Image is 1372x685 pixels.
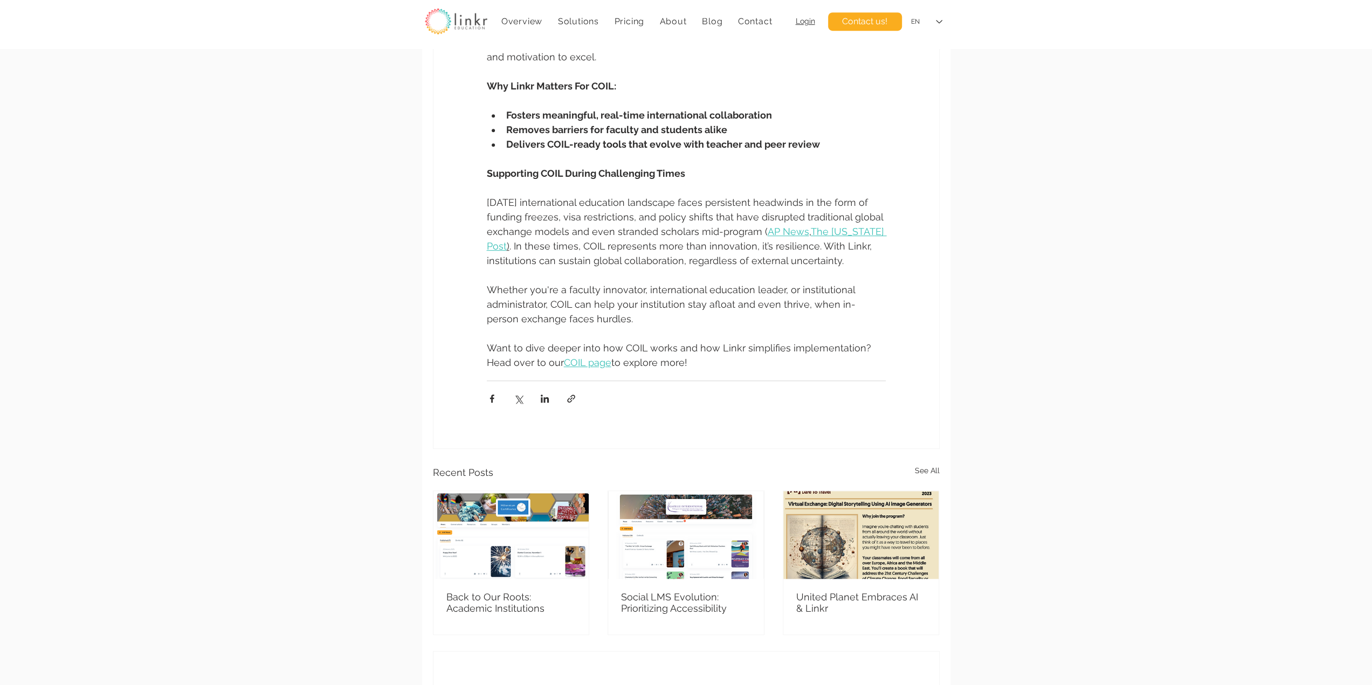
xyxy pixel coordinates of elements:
[566,393,576,404] button: Share via link
[732,11,777,32] a: Contact
[611,357,687,368] span: to explore more!
[433,491,589,579] img: Back to Our Roots: Academic Institutions
[768,226,809,237] a: AP News
[614,16,644,26] span: Pricing
[487,240,874,266] span: . In these times, COIL represents more than innovation, it’s resilience. With Linkr, institutions...
[659,16,686,26] span: About
[496,11,548,32] a: Overview
[487,80,616,92] span: Why Linkr Matters For COIL:
[506,139,820,150] span: Delivers COIL-ready tools that evolve with teacher and peer review
[796,591,926,614] a: United Planet Embraces AI & Linkr
[487,284,858,324] span: Whether you're a faculty innovator, international education leader, or institutional administrato...
[654,11,692,32] div: About
[446,591,576,614] a: Back to Our Roots: Academic Institutions
[842,16,887,27] span: Contact us!
[425,8,487,34] img: linkr_logo_transparentbg.png
[904,10,950,34] div: Language Selector: English
[487,168,685,179] span: Supporting COIL During Challenging Times
[809,226,811,237] span: ,
[609,11,650,32] a: Pricing
[564,357,611,368] a: COIL page
[487,197,886,237] span: [DATE] international education landscape faces persistent headwinds in the form of funding freeze...
[496,11,778,32] nav: Site
[915,465,940,480] a: See All
[501,16,542,26] span: Overview
[702,16,722,26] span: Blog
[506,109,772,121] span: Fosters meaningful, real-time international collaboration
[911,17,920,26] div: EN
[608,491,764,579] img: Social LMS Evolution: Prioritizing Accessibility
[621,591,751,614] a: Social LMS Evolution: Prioritizing Accessibility
[558,16,599,26] span: Solutions
[513,393,523,404] button: Share via X (Twitter)
[828,12,902,31] a: Contact us!
[487,393,497,404] button: Share via Facebook
[783,491,939,579] img: United Planet Embraces AI & Linkr
[487,8,877,63] span: Instead of assignments that only reach an instructor’s desk, [PERSON_NAME] gives students a real,...
[507,240,509,252] span: )
[552,11,604,32] div: Solutions
[487,226,887,252] a: The [US_STATE] Post
[796,17,815,25] a: Login
[540,393,550,404] button: Share via LinkedIn
[433,465,493,480] h2: Recent Posts
[697,11,728,32] a: Blog
[506,124,727,135] span: Removes barriers for faculty and students alike
[738,16,773,26] span: Contact
[487,342,874,368] span: Want to dive deeper into how COIL works and how Linkr simplifies implementation? Head over to our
